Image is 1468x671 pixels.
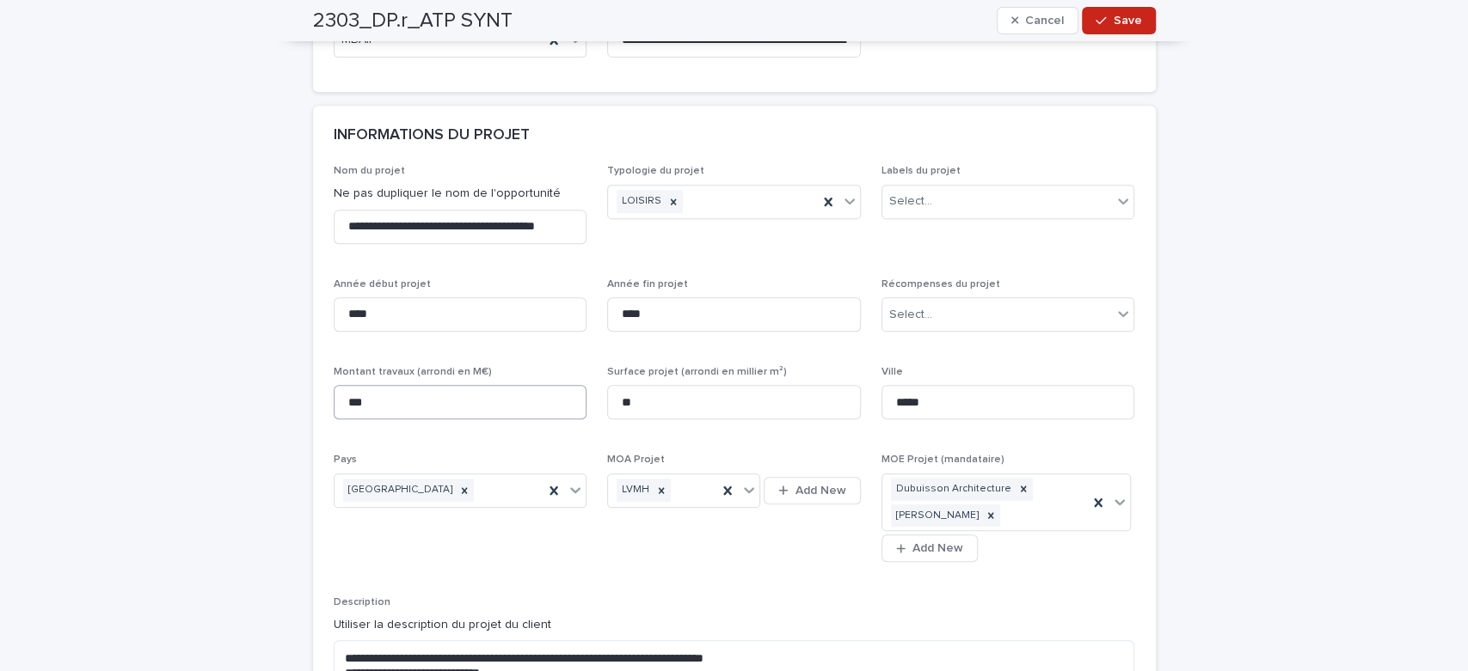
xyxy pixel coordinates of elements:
span: Ville [881,367,903,377]
span: Année début projet [334,279,431,290]
span: Pays [334,454,357,465]
h2: 2303_DP.r_ATP SYNT [313,9,513,34]
span: MOA Projet [607,454,665,465]
span: Add New [912,542,963,554]
span: MOE Projet (mandataire) [881,454,1004,465]
div: Dubuisson Architecture [891,478,1014,501]
div: [GEOGRAPHIC_DATA] [343,479,455,502]
span: Save [1114,15,1142,27]
span: Cancel [1025,15,1064,27]
span: Typologie du projet [607,166,704,176]
div: LOISIRS [617,190,664,213]
span: Année fin projet [607,279,688,290]
span: Surface projet (arrondi en millier m²) [607,367,787,377]
span: Description [334,597,390,607]
p: Ne pas dupliquer le nom de l'opportunité [334,185,587,203]
p: Utiliser la description du projet du client [334,616,1135,634]
button: Save [1082,7,1155,34]
span: Labels du projet [881,166,961,176]
span: Nom du projet [334,166,405,176]
div: [PERSON_NAME] [891,504,981,528]
button: Cancel [997,7,1079,34]
h2: INFORMATIONS DU PROJET [334,126,530,145]
span: Récompenses du projet [881,279,1000,290]
button: Add New [764,477,860,504]
div: LVMH [617,479,652,502]
div: Select... [889,192,932,210]
span: Add New [795,485,846,497]
div: Select... [889,306,932,324]
span: Montant travaux (arrondi en M€) [334,367,492,377]
button: Add New [881,534,978,562]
